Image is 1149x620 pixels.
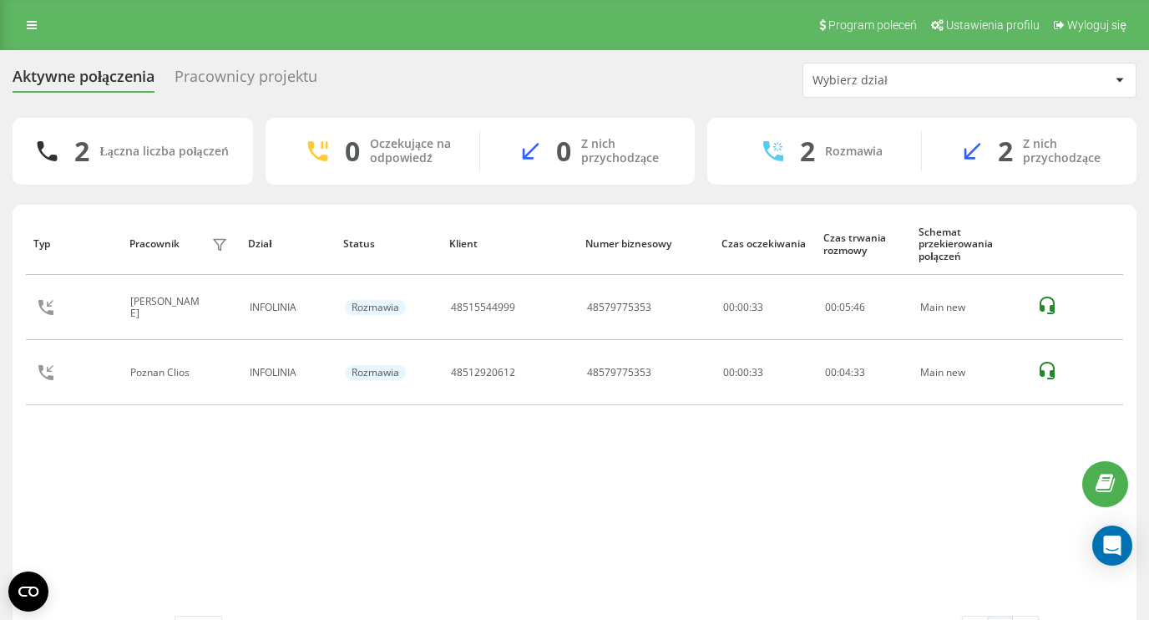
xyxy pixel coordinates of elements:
[345,300,406,315] div: Rozmawia
[853,365,865,379] span: 33
[825,300,837,314] span: 00
[451,302,515,313] div: 48515544999
[343,238,433,250] div: Status
[250,367,326,379] div: INFOLINIA
[721,238,807,250] div: Czas oczekiwania
[587,367,651,379] div: 48579775353
[823,232,903,257] div: Czas trwania rozmowy
[99,145,228,159] div: Łączna liczba połączeń
[175,68,317,94] div: Pracownicy projektu
[919,226,1020,262] div: Schemat przekierowania połączeń
[248,238,327,250] div: Dział
[129,238,180,250] div: Pracownik
[1092,526,1132,566] div: Open Intercom Messenger
[581,137,670,165] div: Z nich przychodzące
[13,68,154,94] div: Aktywne połączenia
[585,238,706,250] div: Numer biznesowy
[812,74,1012,88] div: Wybierz dział
[130,367,194,379] div: Poznan Clios
[451,367,515,379] div: 48512920612
[370,137,454,165] div: Oczekujące na odpowiedź
[8,572,48,612] button: Open CMP widget
[723,367,807,379] div: 00:00:33
[853,300,865,314] span: 46
[920,367,1019,379] div: Main new
[825,367,865,379] div: : :
[1023,137,1111,165] div: Z nich przychodzące
[839,300,851,314] span: 05
[920,302,1019,313] div: Main new
[33,238,113,250] div: Typ
[825,145,883,159] div: Rozmawia
[723,302,807,313] div: 00:00:33
[825,302,865,313] div: : :
[998,135,1013,167] div: 2
[1067,18,1126,32] span: Wyloguj się
[800,135,815,167] div: 2
[74,135,89,167] div: 2
[587,302,651,313] div: 48579775353
[130,296,207,320] div: [PERSON_NAME]
[828,18,917,32] span: Program poleceń
[946,18,1040,32] span: Ustawienia profilu
[250,302,326,313] div: INFOLINIA
[556,135,571,167] div: 0
[449,238,569,250] div: Klient
[345,135,360,167] div: 0
[345,365,406,380] div: Rozmawia
[825,365,837,379] span: 00
[839,365,851,379] span: 04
